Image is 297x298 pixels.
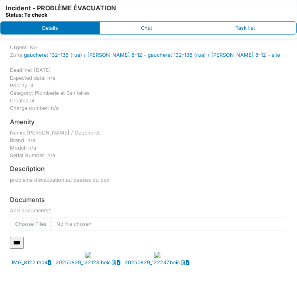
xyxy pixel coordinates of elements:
[154,252,160,258] img: 20250829_122247.heic
[99,21,194,35] button: Chat
[194,21,297,35] button: Task list
[6,12,116,18] div: Status: To check
[24,52,280,58] a: gaucheret 132-136 (rue) / [PERSON_NAME] 8-12 - gaucheret 132-136 (rue) / [PERSON_NAME] 8-12 - site
[10,207,51,214] label: Add documents
[10,165,45,173] h6: Description
[10,129,287,160] div: Name: [PERSON_NAME] / Gaucheret Brand: n/a Model: n/a Serial Number: n/a
[85,252,91,258] img: 20250829_122123.heic
[12,259,48,266] a: IMG_8122.mp4
[10,118,35,126] h6: Amenity
[56,259,111,266] a: 20250829_122123.heic
[141,25,152,31] span: translation missing: en.chat
[48,208,51,213] abbr: required
[125,259,180,266] a: 20250829_122247.heic
[0,21,100,35] button: Details
[10,196,287,204] h6: Documents
[0,21,297,35] div: Basic example
[6,4,116,18] h6: Incident - PROBLÈME ÉVACUATION
[10,176,287,184] p: problème d’évacuation au dessus du box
